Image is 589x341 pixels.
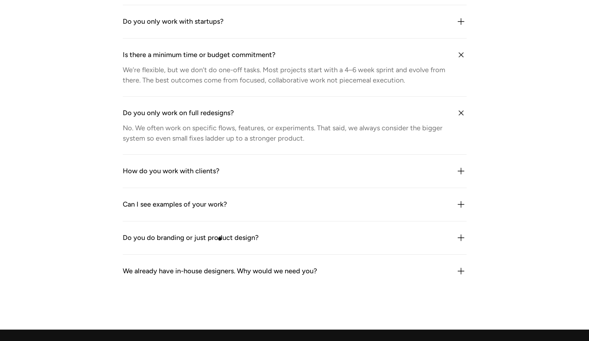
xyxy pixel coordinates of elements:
[123,199,227,210] div: Can I see examples of your work?
[123,108,234,119] div: Do you only work on full redesigns?
[123,49,275,60] div: Is there a minimum time or budget commitment?
[123,123,448,143] div: No. We often work on specific flows, features, or experiments. That said, we always consider the ...
[123,266,317,277] div: We already have in-house designers. Why would we need you?
[123,166,219,177] div: How do you work with clients?
[123,65,448,85] div: We’re flexible, but we don’t do one-off tasks. Most projects start with a 4–6 week sprint and evo...
[123,16,223,27] div: Do you only work with startups?
[123,232,259,243] div: Do you do branding or just product design?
